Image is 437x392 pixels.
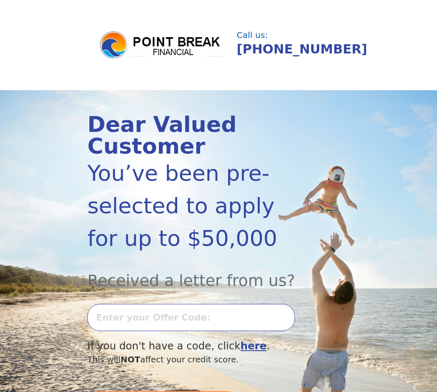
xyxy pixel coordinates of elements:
[87,354,310,366] div: This will affect your credit score.
[87,339,310,354] div: If you don't have a code, click .
[87,255,310,293] div: Received a letter from us?
[87,114,310,157] div: Dear Valued Customer
[237,42,367,56] a: [PHONE_NUMBER]
[99,30,224,60] img: logo.png
[237,31,346,40] div: Call us:
[240,340,267,352] a: here
[87,157,310,255] div: You’ve been pre-selected to apply for up to $50,000
[121,355,140,364] span: NOT
[87,304,295,331] input: Enter your Offer Code:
